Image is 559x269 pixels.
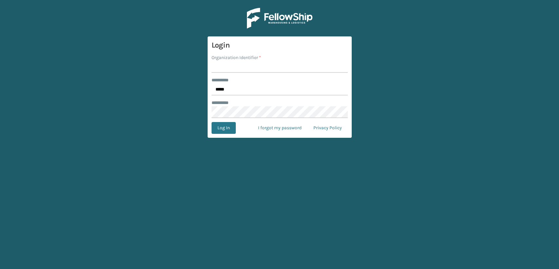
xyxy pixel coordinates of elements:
label: Organization Identifier [212,54,261,61]
a: I forgot my password [252,122,307,134]
button: Log In [212,122,236,134]
h3: Login [212,40,348,50]
img: Logo [247,8,312,29]
a: Privacy Policy [307,122,348,134]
